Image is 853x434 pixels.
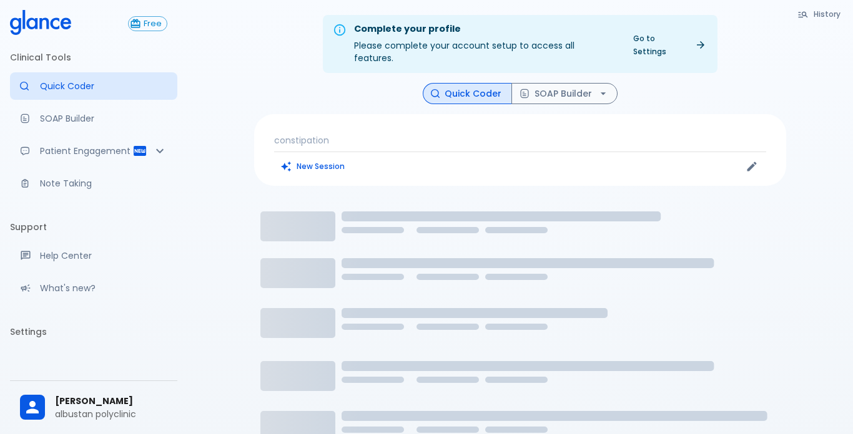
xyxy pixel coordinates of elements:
[10,72,177,100] a: Moramiz: Find ICD10AM codes instantly
[40,177,167,190] p: Note Taking
[10,386,177,429] div: [PERSON_NAME]albustan polyclinic
[55,395,167,408] span: [PERSON_NAME]
[55,408,167,420] p: albustan polyclinic
[40,282,167,294] p: What's new?
[626,29,712,60] a: Go to Settings
[274,157,352,175] button: Clears all inputs and results.
[10,242,177,269] a: Get help from our support team
[40,80,167,92] p: Quick Coder
[10,317,177,347] li: Settings
[128,16,177,31] a: Click to view or change your subscription
[40,249,167,262] p: Help Center
[354,19,616,69] div: Please complete your account setup to access all features.
[10,42,177,72] li: Clinical Tools
[10,105,177,132] a: Docugen: Compose a clinical documentation in seconds
[40,112,167,125] p: SOAP Builder
[10,212,177,242] li: Support
[10,170,177,197] a: Advanced note-taking
[354,22,616,36] div: Complete your profile
[139,19,167,29] span: Free
[511,83,618,105] button: SOAP Builder
[742,157,761,176] button: Edit
[128,16,167,31] button: Free
[791,5,848,23] button: History
[40,145,132,157] p: Patient Engagement
[274,134,766,147] p: constipation
[10,137,177,165] div: Patient Reports & Referrals
[423,83,512,105] button: Quick Coder
[10,274,177,302] div: Recent updates and feature releases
